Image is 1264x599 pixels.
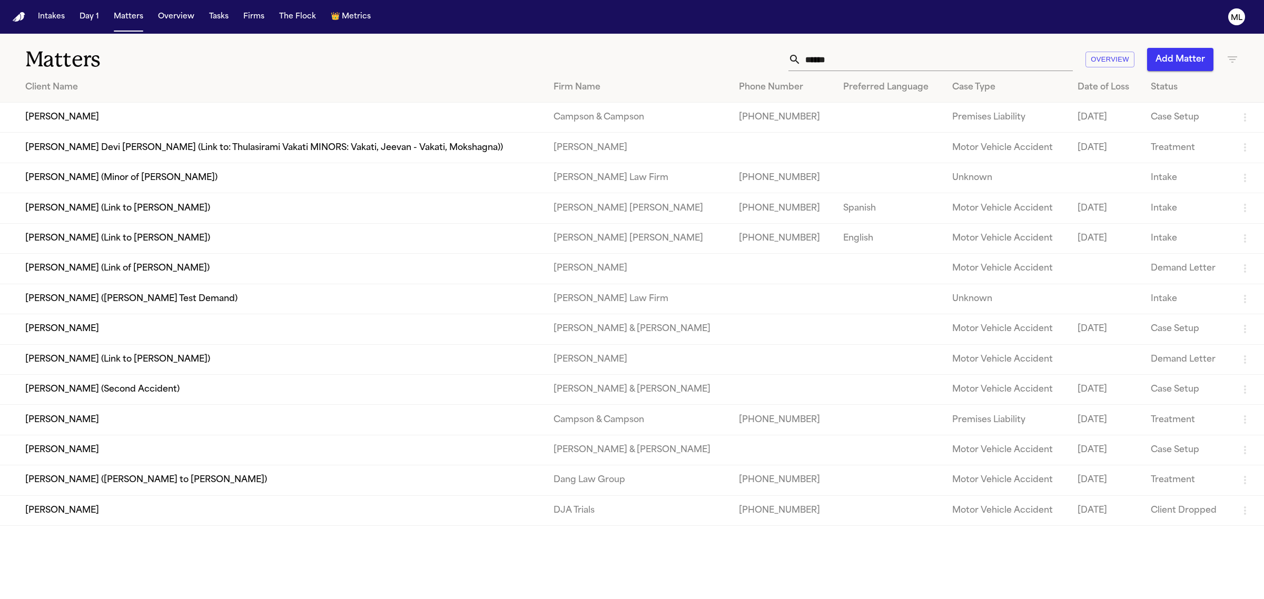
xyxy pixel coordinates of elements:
[1142,435,1230,465] td: Case Setup
[1142,284,1230,314] td: Intake
[545,284,730,314] td: [PERSON_NAME] Law Firm
[730,405,835,435] td: [PHONE_NUMBER]
[545,254,730,284] td: [PERSON_NAME]
[1069,465,1142,495] td: [DATE]
[545,465,730,495] td: Dang Law Group
[110,7,147,26] button: Matters
[944,465,1069,495] td: Motor Vehicle Accident
[730,193,835,223] td: [PHONE_NUMBER]
[1231,14,1242,22] text: ML
[34,7,69,26] button: Intakes
[545,314,730,344] td: [PERSON_NAME] & [PERSON_NAME]
[25,46,389,73] h1: Matters
[13,12,25,22] a: Home
[205,7,233,26] button: Tasks
[730,223,835,253] td: [PHONE_NUMBER]
[1142,163,1230,193] td: Intake
[1151,81,1222,94] div: Status
[1069,193,1142,223] td: [DATE]
[944,495,1069,525] td: Motor Vehicle Accident
[1069,495,1142,525] td: [DATE]
[275,7,320,26] button: The Flock
[25,81,537,94] div: Client Name
[545,374,730,404] td: [PERSON_NAME] & [PERSON_NAME]
[545,495,730,525] td: DJA Trials
[1142,344,1230,374] td: Demand Letter
[1069,223,1142,253] td: [DATE]
[545,163,730,193] td: [PERSON_NAME] Law Firm
[1147,48,1213,71] button: Add Matter
[944,314,1069,344] td: Motor Vehicle Accident
[1142,314,1230,344] td: Case Setup
[835,223,944,253] td: English
[944,435,1069,465] td: Motor Vehicle Accident
[1142,254,1230,284] td: Demand Letter
[944,223,1069,253] td: Motor Vehicle Accident
[331,12,340,22] span: crown
[1142,465,1230,495] td: Treatment
[1069,103,1142,133] td: [DATE]
[1142,374,1230,404] td: Case Setup
[545,133,730,163] td: [PERSON_NAME]
[1069,314,1142,344] td: [DATE]
[1142,133,1230,163] td: Treatment
[545,223,730,253] td: [PERSON_NAME] [PERSON_NAME]
[1069,435,1142,465] td: [DATE]
[75,7,103,26] button: Day 1
[944,133,1069,163] td: Motor Vehicle Accident
[730,163,835,193] td: [PHONE_NUMBER]
[239,7,269,26] button: Firms
[730,495,835,525] td: [PHONE_NUMBER]
[1085,52,1134,68] button: Overview
[944,284,1069,314] td: Unknown
[545,405,730,435] td: Campson & Campson
[944,344,1069,374] td: Motor Vehicle Accident
[944,103,1069,133] td: Premises Liability
[1142,405,1230,435] td: Treatment
[545,435,730,465] td: [PERSON_NAME] & [PERSON_NAME]
[952,81,1061,94] div: Case Type
[1069,133,1142,163] td: [DATE]
[13,12,25,22] img: Finch Logo
[739,81,826,94] div: Phone Number
[554,81,722,94] div: Firm Name
[944,163,1069,193] td: Unknown
[944,374,1069,404] td: Motor Vehicle Accident
[545,193,730,223] td: [PERSON_NAME] [PERSON_NAME]
[327,7,375,26] button: crownMetrics
[835,193,944,223] td: Spanish
[1078,81,1134,94] div: Date of Loss
[342,12,371,22] span: Metrics
[843,81,935,94] div: Preferred Language
[1142,193,1230,223] td: Intake
[154,7,199,26] button: Overview
[1069,374,1142,404] td: [DATE]
[730,103,835,133] td: [PHONE_NUMBER]
[944,193,1069,223] td: Motor Vehicle Accident
[944,254,1069,284] td: Motor Vehicle Accident
[1069,405,1142,435] td: [DATE]
[1142,103,1230,133] td: Case Setup
[730,465,835,495] td: [PHONE_NUMBER]
[1142,223,1230,253] td: Intake
[545,103,730,133] td: Campson & Campson
[1142,495,1230,525] td: Client Dropped
[944,405,1069,435] td: Premises Liability
[545,344,730,374] td: [PERSON_NAME]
